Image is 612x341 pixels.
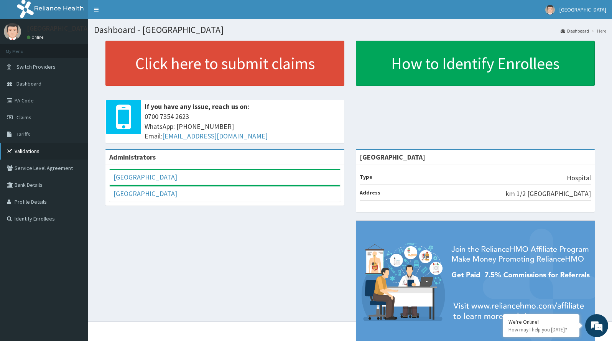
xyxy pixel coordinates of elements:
[114,189,177,198] a: [GEOGRAPHIC_DATA]
[559,6,606,13] span: [GEOGRAPHIC_DATA]
[94,25,606,35] h1: Dashboard - [GEOGRAPHIC_DATA]
[567,173,591,183] p: Hospital
[27,35,45,40] a: Online
[360,189,380,196] b: Address
[356,41,595,86] a: How to Identify Enrollees
[16,63,56,70] span: Switch Providers
[16,114,31,121] span: Claims
[16,80,41,87] span: Dashboard
[590,28,606,34] li: Here
[162,132,268,140] a: [EMAIL_ADDRESS][DOMAIN_NAME]
[506,189,591,199] p: km 1/2 [GEOGRAPHIC_DATA]
[114,173,177,181] a: [GEOGRAPHIC_DATA]
[145,102,249,111] b: If you have any issue, reach us on:
[360,173,372,180] b: Type
[561,28,589,34] a: Dashboard
[360,153,425,161] strong: [GEOGRAPHIC_DATA]
[4,23,21,40] img: User Image
[109,153,156,161] b: Administrators
[105,41,344,86] a: Click here to submit claims
[27,25,90,32] p: [GEOGRAPHIC_DATA]
[545,5,555,15] img: User Image
[508,318,574,325] div: We're Online!
[508,326,574,333] p: How may I help you today?
[145,112,341,141] span: 0700 7354 2623 WhatsApp: [PHONE_NUMBER] Email:
[16,131,30,138] span: Tariffs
